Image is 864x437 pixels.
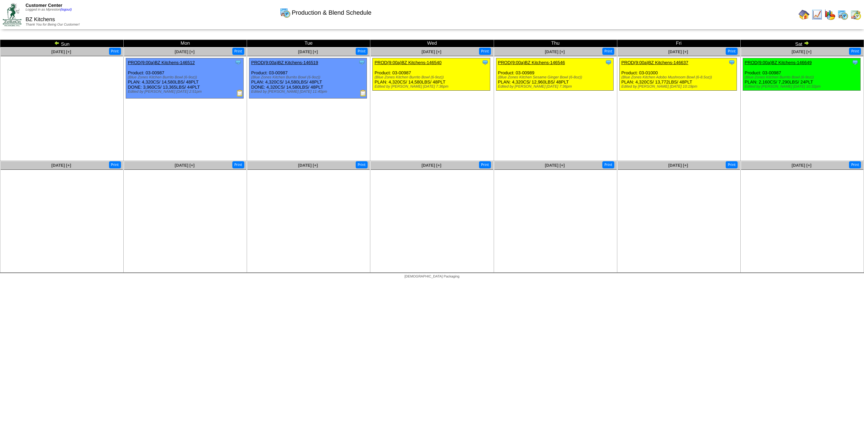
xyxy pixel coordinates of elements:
button: Print [232,161,244,168]
a: PROD(9:00a)BZ Kitchens-146649 [745,60,812,65]
button: Print [479,161,491,168]
a: [DATE] [+] [175,49,195,54]
div: Product: 03-01000 PLAN: 4,320CS / 13,772LBS / 48PLT [619,58,737,91]
span: Production & Blend Schedule [292,9,371,16]
div: (Blue Zones Kitchen Sesame Ginger Bowl (6-8oz)) [498,75,614,79]
img: calendarprod.gif [837,9,848,20]
img: line_graph.gif [812,9,822,20]
button: Print [109,161,121,168]
img: arrowleft.gif [54,40,60,46]
button: Print [602,161,614,168]
img: Tooltip [235,59,242,66]
div: (Blue Zones Kitchen Burrito Bowl (6-9oz)) [745,75,860,79]
img: Tooltip [482,59,489,66]
a: [DATE] [+] [792,163,812,168]
span: Thank You for Being Our Customer! [26,23,80,27]
a: [DATE] [+] [545,49,565,54]
td: Mon [124,40,247,47]
td: Tue [247,40,370,47]
button: Print [356,48,368,55]
div: Product: 03-00989 PLAN: 4,320CS / 12,960LBS / 48PLT [496,58,614,91]
button: Print [356,161,368,168]
a: [DATE] [+] [668,163,688,168]
div: Edited by [PERSON_NAME] [DATE] 10:19pm [621,85,737,89]
div: (Blue Zones Kitchen Burrito Bowl (6-9oz)) [251,75,367,79]
img: Tooltip [728,59,735,66]
img: Tooltip [852,59,859,66]
td: Sat [740,40,864,47]
a: [DATE] [+] [298,163,318,168]
div: (Blue Zones Kitchen Adobo Mushroom Bowl (6-8.5oz)) [621,75,737,79]
img: Production Report [236,90,243,96]
td: Sun [0,40,124,47]
div: Product: 03-00987 PLAN: 4,320CS / 14,580LBS / 48PLT [373,58,490,91]
td: Thu [494,40,617,47]
img: graph.gif [824,9,835,20]
a: [DATE] [+] [421,163,441,168]
a: [DATE] [+] [51,49,71,54]
img: calendarprod.gif [280,7,291,18]
span: [DEMOGRAPHIC_DATA] Packaging [404,275,459,278]
div: Edited by [PERSON_NAME] [DATE] 7:36pm [498,85,614,89]
button: Print [849,48,861,55]
img: ZoRoCo_Logo(Green%26Foil)%20jpg.webp [3,3,21,26]
a: PROD(9:00a)BZ Kitchens-146519 [251,60,318,65]
button: Print [726,161,738,168]
button: Print [602,48,614,55]
a: [DATE] [+] [298,49,318,54]
button: Print [109,48,121,55]
img: Tooltip [358,59,365,66]
a: [DATE] [+] [792,49,812,54]
a: PROD(9:00a)BZ Kitchens-146512 [128,60,195,65]
a: [DATE] [+] [421,49,441,54]
div: Edited by [PERSON_NAME] [DATE] 7:36pm [374,85,490,89]
div: Product: 03-00987 PLAN: 4,320CS / 14,580LBS / 48PLT DONE: 4,320CS / 14,580LBS / 48PLT [249,58,367,99]
img: home.gif [799,9,809,20]
td: Wed [370,40,494,47]
img: arrowright.gif [804,40,809,46]
a: [DATE] [+] [668,49,688,54]
img: Production Report [360,90,367,96]
div: (Blue Zones Kitchen Burrito Bowl (6-9oz)) [128,75,243,79]
button: Print [232,48,244,55]
a: PROD(9:00a)BZ Kitchens-146540 [374,60,442,65]
div: (Blue Zones Kitchen Burrito Bowl (6-9oz)) [374,75,490,79]
div: Edited by [PERSON_NAME] [DATE] 2:51pm [128,90,243,94]
div: Edited by [PERSON_NAME] [DATE] 11:40pm [251,90,367,94]
button: Print [479,48,491,55]
a: [DATE] [+] [175,163,195,168]
td: Fri [617,40,740,47]
img: calendarinout.gif [850,9,861,20]
a: (logout) [60,8,72,12]
a: [DATE] [+] [51,163,71,168]
a: PROD(9:00a)BZ Kitchens-146637 [621,60,689,65]
div: Product: 03-00987 PLAN: 4,320CS / 14,580LBS / 48PLT DONE: 3,960CS / 13,365LBS / 44PLT [126,58,244,99]
div: Edited by [PERSON_NAME] [DATE] 10:32pm [745,85,860,89]
a: PROD(9:00a)BZ Kitchens-146546 [498,60,565,65]
span: Customer Center [26,3,62,8]
button: Print [726,48,738,55]
button: Print [849,161,861,168]
span: Logged in as Mpreston [26,8,72,12]
span: BZ Kitchens [26,17,55,22]
img: Tooltip [605,59,612,66]
div: Product: 03-00987 PLAN: 2,160CS / 7,290LBS / 24PLT [743,58,860,91]
a: [DATE] [+] [545,163,565,168]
